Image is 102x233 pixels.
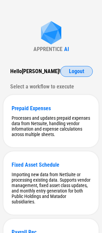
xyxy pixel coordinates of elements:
div: Hello [PERSON_NAME] ! [10,66,60,77]
div: AI [64,46,69,52]
div: Importing new data from NetSuite or processing existing data. Supports vendor management, fixed a... [12,172,90,204]
img: Apprentice AI [38,21,65,46]
span: Logout [69,69,84,74]
div: Prepaid Expenses [12,105,90,112]
button: Logout [60,66,93,77]
div: APPRENTICE [33,46,62,52]
div: Fixed Asset Schedule [12,162,90,168]
div: Processes and updates prepaid expenses data from Netsuite, handling vendor information and expens... [12,115,90,137]
div: Select a workflow to execute [10,81,92,92]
